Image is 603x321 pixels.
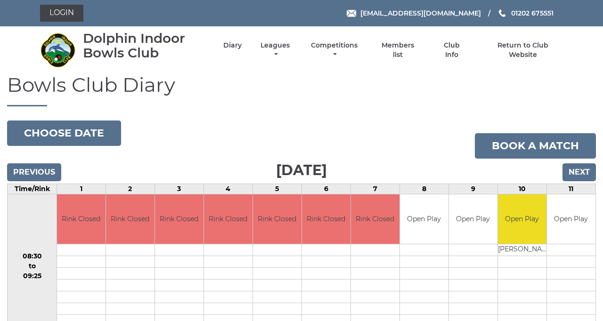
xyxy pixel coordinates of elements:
td: Open Play [400,194,448,244]
img: Dolphin Indoor Bowls Club [40,32,75,68]
td: 3 [155,184,204,194]
td: 8 [399,184,448,194]
td: 10 [497,184,546,194]
a: Return to Club Website [483,41,563,59]
input: Next [562,163,596,181]
td: Rink Closed [253,194,301,244]
a: Leagues [258,41,292,59]
td: Time/Rink [8,184,57,194]
a: Club Info [436,41,467,59]
td: [PERSON_NAME] [498,244,546,256]
span: [EMAIL_ADDRESS][DOMAIN_NAME] [360,9,481,17]
td: Rink Closed [155,194,204,244]
td: Rink Closed [57,194,106,244]
a: Phone us 01202 675551 [497,8,554,18]
td: 11 [546,184,595,194]
a: Book a match [475,133,596,159]
td: Rink Closed [204,194,253,244]
td: 6 [301,184,350,194]
div: Dolphin Indoor Bowls Club [83,31,207,60]
a: Login [40,5,83,22]
a: Email [EMAIL_ADDRESS][DOMAIN_NAME] [347,8,481,18]
td: Open Play [547,194,595,244]
td: Rink Closed [302,194,350,244]
h1: Bowls Club Diary [7,74,596,106]
td: 4 [204,184,253,194]
td: 7 [350,184,399,194]
a: Diary [223,41,242,50]
a: Competitions [309,41,360,59]
td: Open Play [449,194,497,244]
td: Rink Closed [106,194,155,244]
img: Email [347,10,356,17]
td: 5 [253,184,301,194]
img: Phone us [499,9,505,17]
td: 2 [106,184,155,194]
a: Members list [376,41,420,59]
button: Choose date [7,120,121,146]
td: Open Play [498,194,546,244]
td: 9 [448,184,497,194]
td: 1 [57,184,106,194]
input: Previous [7,163,61,181]
td: Rink Closed [351,194,399,244]
span: 01202 675551 [511,9,554,17]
